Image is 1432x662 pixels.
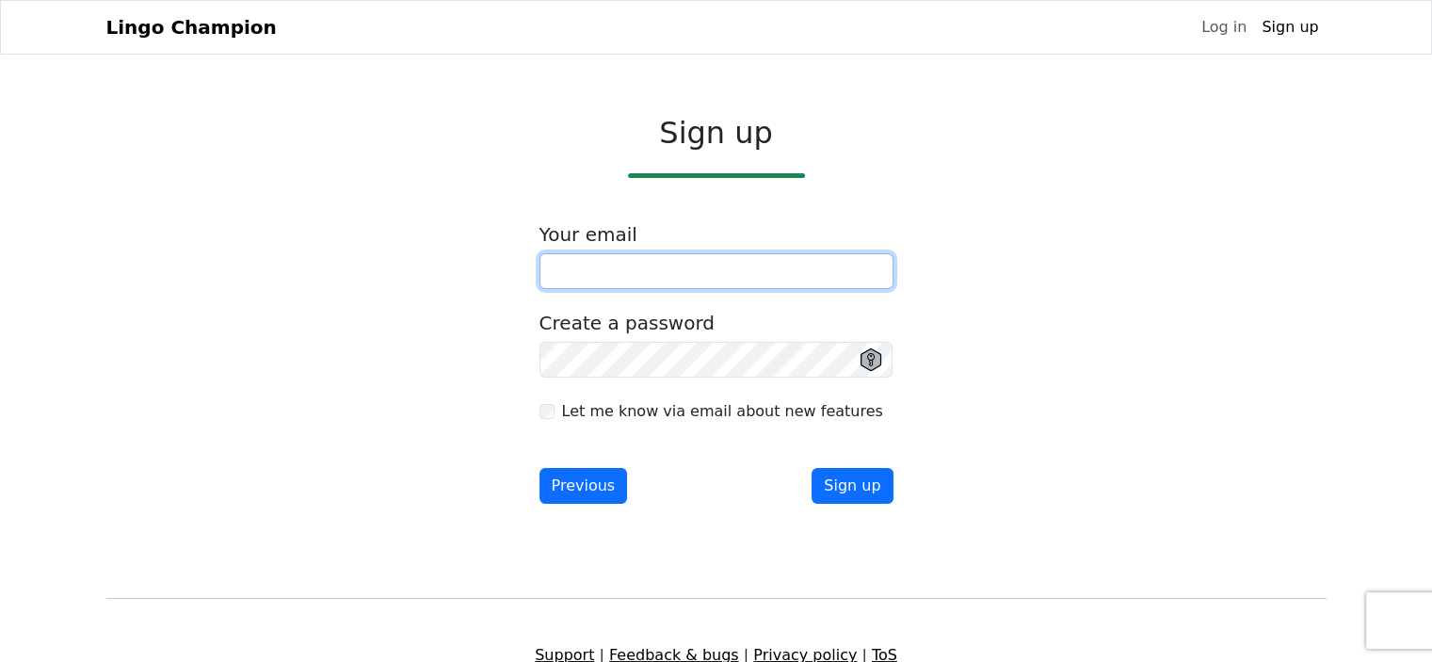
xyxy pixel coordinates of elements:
label: Your email [539,223,637,246]
label: Create a password [539,312,715,334]
button: Sign up [812,468,893,504]
button: Previous [539,468,628,504]
a: Sign up [1254,8,1326,46]
a: Lingo Champion [106,8,277,46]
a: Log in [1194,8,1254,46]
label: Let me know via email about new features [562,400,883,423]
h2: Sign up [539,115,893,151]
